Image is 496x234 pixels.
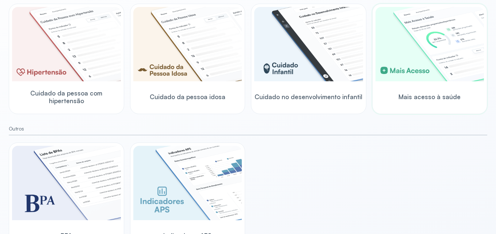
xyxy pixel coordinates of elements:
img: child-development.png [254,7,363,81]
img: aps-indicators.png [133,146,242,220]
small: Outros [9,126,487,132]
img: bpa.png [12,146,121,220]
span: Mais acesso à saúde [398,93,461,101]
span: Cuidado no desenvolvimento infantil [255,93,362,101]
img: healthcare-greater-access.png [375,7,484,81]
img: hypertension.png [12,7,121,81]
img: elderly.png [133,7,242,81]
span: Cuidado da pessoa com hipertensão [12,89,121,105]
span: Cuidado da pessoa idosa [150,93,225,101]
